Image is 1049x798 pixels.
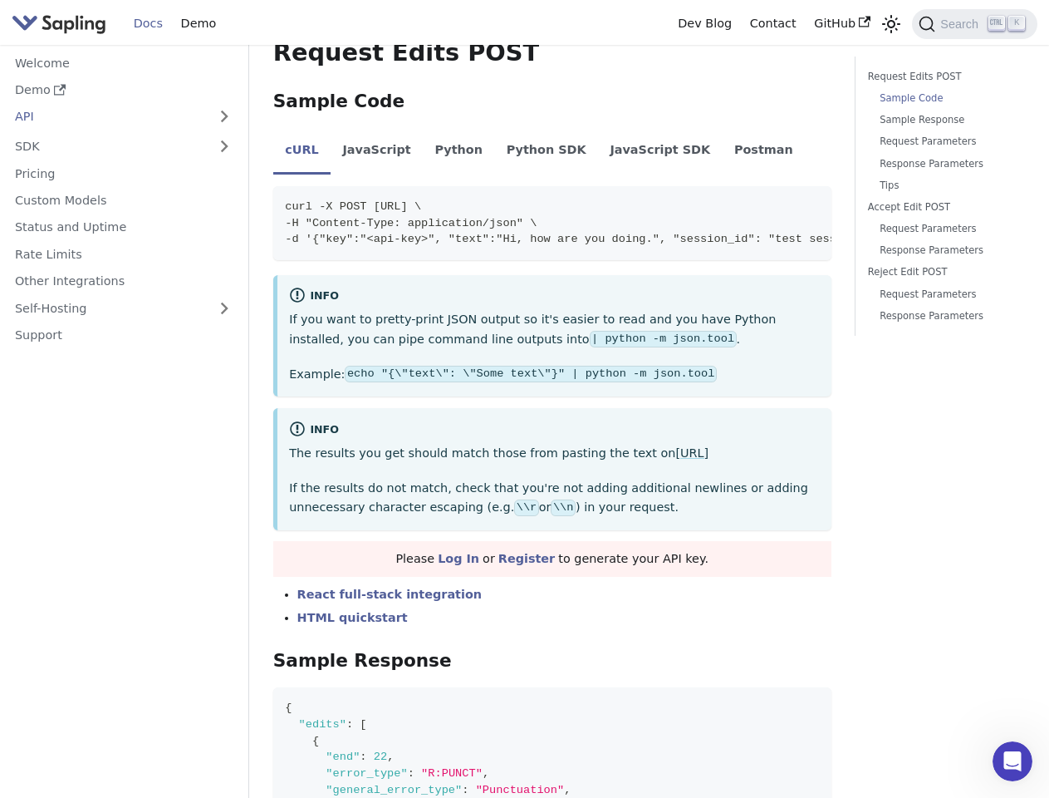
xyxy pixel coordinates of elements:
[1008,16,1025,31] kbd: K
[6,323,241,347] a: Support
[285,200,421,213] span: curl -X POST [URL] \
[6,161,241,185] a: Pricing
[297,611,408,624] a: HTML quickstart
[590,331,737,347] code: | python -m json.tool
[675,446,708,460] a: [URL]
[476,784,565,796] span: "Punctuation"
[498,552,555,565] a: Register
[880,243,1013,259] a: Response Parameters
[6,242,241,266] a: Rate Limits
[935,17,988,31] span: Search
[273,541,831,578] div: Please or to generate your API key.
[297,588,482,601] a: React full-stack integration
[6,51,241,75] a: Welcome
[6,105,208,129] a: API
[494,128,598,175] li: Python SDK
[326,767,407,780] span: "error_type"
[868,264,1019,280] a: Reject Edit POST
[421,767,483,780] span: "R:PUNCT"
[993,741,1032,781] iframe: Intercom live chat
[598,128,723,175] li: JavaScript SDK
[551,500,575,516] code: \\n
[208,105,241,129] button: Expand sidebar category 'API'
[360,718,366,731] span: [
[880,178,1013,194] a: Tips
[374,751,387,763] span: 22
[564,784,571,796] span: ,
[514,500,538,516] code: \\r
[273,91,831,113] h3: Sample Code
[326,784,462,796] span: "general_error_type"
[12,12,106,36] img: Sapling.ai
[438,552,479,565] a: Log In
[880,91,1013,106] a: Sample Code
[880,112,1013,128] a: Sample Response
[6,78,241,102] a: Demo
[285,233,877,245] span: -d '{"key":"<api-key>", "text":"Hi, how are you doing.", "session_id": "test session"}'
[408,767,414,780] span: :
[6,296,241,320] a: Self-Hosting
[208,135,241,159] button: Expand sidebar category 'SDK'
[723,128,806,175] li: Postman
[880,287,1013,303] a: Request Parameters
[360,751,366,763] span: :
[273,38,831,68] h2: Request Edits POST
[345,366,716,382] code: echo "{\"text\": \"Some text\"}" | python -m json.tool
[6,189,241,213] a: Custom Models
[912,9,1037,39] button: Search (Ctrl+K)
[331,128,423,175] li: JavaScript
[669,11,740,37] a: Dev Blog
[880,134,1013,150] a: Request Parameters
[289,479,819,519] p: If the results do not match, check that you're not adding additional newlines or adding unnecessa...
[273,650,831,672] h3: Sample Response
[868,199,1019,215] a: Accept Edit POST
[326,751,360,763] span: "end"
[289,287,819,307] div: info
[483,767,489,780] span: ,
[880,308,1013,324] a: Response Parameters
[299,718,346,731] span: "edits"
[880,221,1013,237] a: Request Parameters
[741,11,806,37] a: Contact
[6,215,241,239] a: Status and Uptime
[289,421,819,441] div: info
[387,751,394,763] span: ,
[868,69,1019,85] a: Request Edits POST
[880,12,904,36] button: Switch between dark and light mode (currently light mode)
[6,135,208,159] a: SDK
[423,128,494,175] li: Python
[312,735,319,747] span: {
[289,444,819,464] p: The results you get should match those from pasting the text on
[346,718,353,731] span: :
[462,784,468,796] span: :
[12,12,112,36] a: Sapling.ai
[289,365,819,385] p: Example:
[880,156,1013,172] a: Response Parameters
[289,310,819,350] p: If you want to pretty-print JSON output so it's easier to read and you have Python installed, you...
[172,11,225,37] a: Demo
[6,269,241,293] a: Other Integrations
[805,11,879,37] a: GitHub
[125,11,172,37] a: Docs
[285,217,537,229] span: -H "Content-Type: application/json" \
[285,702,292,714] span: {
[273,128,331,175] li: cURL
